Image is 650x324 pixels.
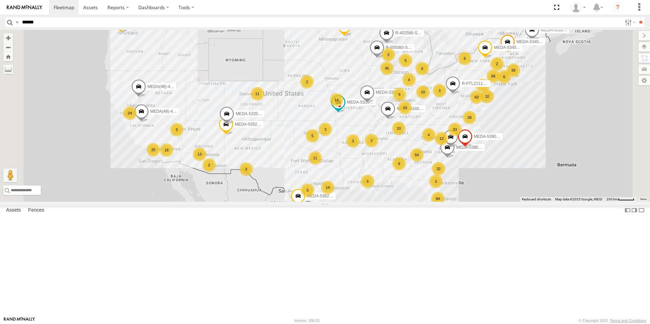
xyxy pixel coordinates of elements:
[160,143,173,157] div: 16
[410,148,424,162] div: 54
[294,319,320,323] div: Version: 308.01
[579,319,646,323] div: © Copyright 2025 -
[386,45,416,50] span: R-655080-Swing
[301,183,314,197] div: 5
[640,198,647,201] a: Terms (opens in new tab)
[3,42,13,52] button: Zoom out
[490,57,504,71] div: 2
[3,168,17,182] button: Drag Pegman onto the map to open Street View
[300,75,314,89] div: 2
[193,147,206,161] div: 13
[435,132,448,145] div: 12
[432,162,445,176] div: 32
[402,73,416,87] div: 4
[361,175,374,188] div: 3
[398,101,412,114] div: 10
[448,123,462,136] div: 33
[522,197,551,202] button: Keyboard shortcuts
[3,65,13,74] label: Measure
[202,158,216,172] div: 2
[392,157,406,170] div: 9
[486,69,500,83] div: 66
[365,134,378,147] div: 2
[3,205,24,215] label: Assets
[470,90,483,104] div: 63
[307,194,342,198] span: MEDA-536205-Roll
[397,106,432,111] span: MEDA-534027-Roll
[239,162,253,176] div: 3
[380,61,394,75] div: 45
[494,45,533,50] span: MEDA-534585-Swing
[148,84,190,89] span: MEDA(48)-487010-Roll
[346,134,360,148] div: 3
[497,70,511,84] div: 6
[14,17,20,27] label: Search Query
[456,145,495,150] span: MEDA-538012-Swing
[319,123,332,136] div: 3
[422,128,435,142] div: 4
[433,84,446,97] div: 3
[381,48,395,61] div: 3
[321,181,335,194] div: 14
[251,87,264,101] div: 11
[3,33,13,42] button: Zoom in
[330,93,343,107] div: 14
[606,197,618,201] span: 200 km
[4,317,35,324] a: Visit our Website
[480,90,494,103] div: 32
[462,82,502,86] span: R-PTLZ211377-Swing
[376,90,411,95] span: MEDA-535204-Roll
[347,100,382,105] span: MEDA-533004-Roll
[416,85,430,99] div: 10
[541,28,576,32] span: MEDA-351007-Roll
[458,52,472,65] div: 6
[610,319,646,323] a: Terms and Conditions
[393,88,406,101] div: 6
[235,122,270,127] span: MEDA-535214-Roll
[399,54,412,67] div: 5
[431,192,445,205] div: 84
[624,205,631,215] label: Dock Summary Table to the Left
[622,17,637,27] label: Search Filter Options
[25,205,48,215] label: Fences
[123,106,137,120] div: 24
[150,109,193,114] span: MEDA(48)-484405-Roll
[507,64,520,77] div: 39
[147,143,160,157] div: 25
[306,129,319,143] div: 5
[638,76,650,85] label: Map Settings
[3,52,13,61] button: Zoom Home
[7,5,42,10] img: rand-logo.svg
[429,175,443,188] div: 3
[604,197,636,202] button: Map Scale: 200 km per 44 pixels
[612,2,623,13] i: ?
[568,2,588,13] div: John Mertens
[463,111,476,124] div: 28
[638,205,645,215] label: Hide Summary Table
[170,123,184,137] div: 5
[395,31,426,35] span: R-402586-Swing
[474,134,509,139] span: MEDA-539001-Roll
[415,62,429,75] div: 6
[476,79,490,92] div: 37
[516,39,551,44] span: MEDA-534010-Roll
[631,205,638,215] label: Dock Summary Table to the Right
[392,122,406,135] div: 10
[555,197,602,201] span: Map data ©2025 Google, INEGI
[236,111,271,116] span: MEDA-532005-Roll
[308,151,322,165] div: 11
